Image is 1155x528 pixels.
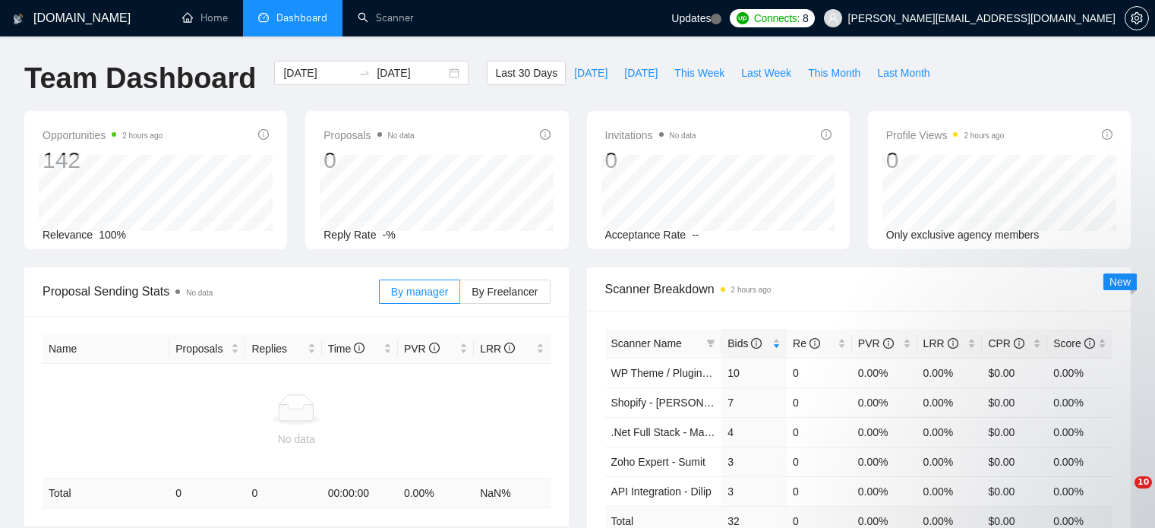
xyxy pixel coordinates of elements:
[474,479,550,508] td: NaN %
[852,447,917,476] td: 0.00%
[1047,476,1112,506] td: 0.00%
[358,67,371,79] span: to
[886,229,1040,241] span: Only exclusive agency members
[245,479,321,508] td: 0
[733,61,800,85] button: Last Week
[692,229,699,241] span: --
[429,343,440,353] span: info-circle
[169,334,245,364] th: Proposals
[1125,6,1149,30] button: setting
[358,11,414,24] a: searchScanner
[1084,338,1095,349] span: info-circle
[803,10,809,27] span: 8
[988,337,1024,349] span: CPR
[43,229,93,241] span: Relevance
[391,286,448,298] span: By manager
[388,131,415,140] span: No data
[883,338,894,349] span: info-circle
[787,417,852,447] td: 0
[611,426,727,438] a: .Net Full Stack - Mahesh
[322,479,398,508] td: 00:00:00
[175,340,228,357] span: Proposals
[99,229,126,241] span: 100%
[671,12,711,24] span: Updates
[793,337,820,349] span: Re
[869,61,938,85] button: Last Month
[809,338,820,349] span: info-circle
[886,126,1005,144] span: Profile Views
[404,343,440,355] span: PVR
[721,387,787,417] td: 7
[1103,476,1140,513] iframe: Intercom live chat
[852,387,917,417] td: 0.00%
[1125,12,1149,24] a: setting
[43,282,379,301] span: Proposal Sending Stats
[787,358,852,387] td: 0
[737,12,749,24] img: upwork-logo.png
[982,476,1047,506] td: $0.00
[706,339,715,348] span: filter
[398,479,474,508] td: 0.00 %
[670,131,696,140] span: No data
[323,146,414,175] div: 0
[472,286,538,298] span: By Freelancer
[43,479,169,508] td: Total
[964,131,1004,140] time: 2 hours ago
[605,126,696,144] span: Invitations
[877,65,929,81] span: Last Month
[741,65,791,81] span: Last Week
[808,65,860,81] span: This Month
[323,126,414,144] span: Proposals
[487,61,566,85] button: Last 30 Days
[605,280,1113,299] span: Scanner Breakdown
[605,146,696,175] div: 0
[354,343,364,353] span: info-circle
[24,61,256,96] h1: Team Dashboard
[800,61,869,85] button: This Month
[624,65,658,81] span: [DATE]
[186,289,213,297] span: No data
[574,65,607,81] span: [DATE]
[566,61,616,85] button: [DATE]
[982,358,1047,387] td: $0.00
[1125,12,1148,24] span: setting
[828,13,838,24] span: user
[43,126,163,144] span: Opportunities
[611,337,682,349] span: Scanner Name
[1014,338,1024,349] span: info-circle
[787,447,852,476] td: 0
[787,387,852,417] td: 0
[611,397,743,409] a: Shopify - [PERSON_NAME]
[122,131,163,140] time: 2 hours ago
[377,65,446,81] input: End date
[540,129,551,140] span: info-circle
[383,229,396,241] span: -%
[852,417,917,447] td: 0.00%
[721,417,787,447] td: 4
[245,334,321,364] th: Replies
[13,7,24,31] img: logo
[751,338,762,349] span: info-circle
[504,343,515,353] span: info-circle
[43,334,169,364] th: Name
[1102,129,1112,140] span: info-circle
[251,340,304,357] span: Replies
[666,61,733,85] button: This Week
[276,11,327,24] span: Dashboard
[182,11,228,24] a: homeHome
[787,476,852,506] td: 0
[480,343,515,355] span: LRR
[948,338,958,349] span: info-circle
[923,337,958,349] span: LRR
[611,367,800,379] a: WP Theme / Plugin - [PERSON_NAME]
[49,431,544,447] div: No data
[605,229,686,241] span: Acceptance Rate
[731,286,772,294] time: 2 hours ago
[1053,337,1094,349] span: Score
[1047,358,1112,387] td: 0.00%
[328,343,364,355] span: Time
[358,67,371,79] span: swap-right
[886,146,1005,175] div: 0
[754,10,800,27] span: Connects:
[43,146,163,175] div: 142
